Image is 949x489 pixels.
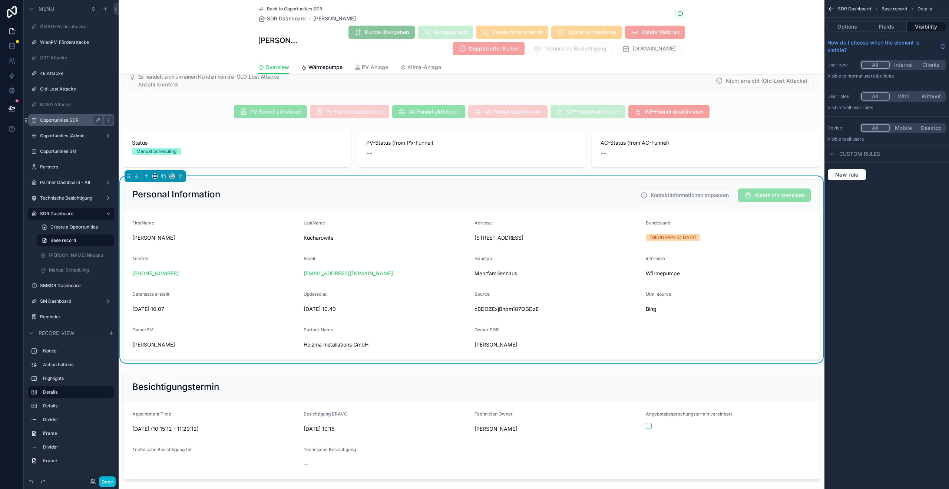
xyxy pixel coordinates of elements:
span: Create a Opportunities [50,224,98,230]
span: Source [474,291,490,297]
label: Opportunities (Admin [40,133,102,139]
span: How do I choose when the element is visible? [827,39,937,54]
span: [PERSON_NAME] [132,341,175,348]
span: Internal users & clients [846,73,894,79]
label: Partner Dashboard - All [40,180,102,186]
span: Custom rules [839,150,880,158]
span: [PERSON_NAME] [474,341,517,348]
a: ÖMAG-Förderattacke [40,24,113,30]
span: OwnerSM [132,327,153,332]
span: Utm_source [646,291,671,297]
button: With [890,92,917,101]
label: Device [827,125,857,131]
a: 4k Attacke [40,70,113,76]
span: All user roles [846,105,873,110]
span: Base record [882,6,907,12]
a: Create a Opportunities [37,221,114,233]
button: Without [917,92,945,101]
span: Base record [50,237,76,243]
a: [PERSON_NAME] Neubau [49,252,113,258]
button: Desktop [917,124,945,132]
span: SDR Dashboard [267,15,306,22]
button: Done [99,476,116,487]
a: NORD Attacke [40,102,113,108]
p: Visible to [827,73,946,79]
span: Menu [39,5,54,13]
span: Kucharowits [304,234,469,242]
p: Visible to [827,105,946,111]
span: Overview [265,63,289,71]
a: [EMAIL_ADDRESS][DOMAIN_NAME] [304,270,393,277]
span: New rule [832,171,862,178]
span: SDR Dashboard [838,6,871,12]
label: Manual Scheduling [49,267,113,273]
button: Clients [917,61,945,69]
span: [PERSON_NAME] [132,234,298,242]
label: SM Dashboard [40,298,102,304]
a: Overview [258,60,289,75]
span: [STREET_ADDRESS] [474,234,640,242]
span: FirstName [132,220,154,226]
label: OST Attacke [40,55,113,61]
label: Opportunities SDR [40,117,99,123]
span: Mehrfamilienhaus [474,270,640,277]
span: Updated at [304,291,327,297]
label: Partners [40,164,113,170]
span: Details [917,6,932,12]
span: Partner Name [304,327,333,332]
a: Wärmepumpe [301,60,343,75]
span: [DATE] 10:07 [132,305,298,313]
label: Action buttons [43,362,111,368]
a: [PERSON_NAME] [313,15,356,22]
label: Old-Lost Attacke [40,86,113,92]
label: WienPV-Förderattacke [40,39,113,45]
label: Opportunities SM [40,148,113,154]
h2: Personal Information [132,188,220,200]
div: scrollable content [24,342,119,474]
button: Fields [867,22,906,32]
a: How do I choose when the element is visible? [827,39,946,54]
label: Divider [43,417,111,423]
label: Details [43,389,108,395]
label: SDR Dashboard [40,211,99,217]
a: SDR Dashboard [258,15,306,22]
label: SMSDR Dashboard [40,283,113,289]
span: Wärmepumpe [646,270,811,277]
span: Bing [646,305,811,313]
span: Telefon [132,256,148,261]
button: All [861,92,890,101]
label: Notice [43,348,111,354]
span: Email [304,256,315,261]
h1: [PERSON_NAME] [258,35,298,46]
label: Divider [43,444,111,450]
span: Owner SDR [474,327,499,332]
label: Highlights [43,375,111,381]
button: Internal [890,61,917,69]
button: Visibility [907,22,946,32]
span: Bundesland [646,220,670,226]
div: [GEOGRAPHIC_DATA] [650,234,696,241]
button: New rule [827,169,866,181]
button: All [861,124,890,132]
span: PV-Anlage [362,63,388,71]
span: Back to Opportunities SDR [267,6,323,12]
span: cBDOZExjBhpm187QGDzE [474,305,640,313]
span: Record view [39,329,75,337]
span: Klima-Anlage [407,63,441,71]
span: Wärmepumpe [308,63,343,71]
label: Details [43,403,111,409]
label: Technische Besichtigung [40,195,102,201]
a: Reminder [40,314,113,320]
